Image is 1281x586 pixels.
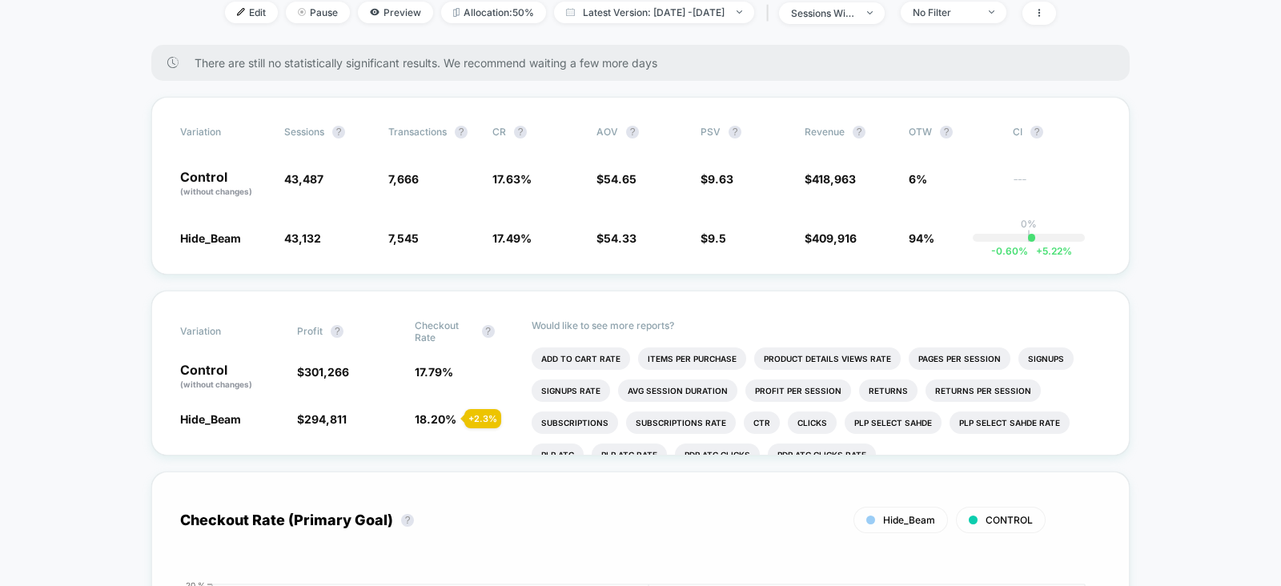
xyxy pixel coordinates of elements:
span: 9.5 [708,231,726,245]
p: Would like to see more reports? [532,319,1101,331]
li: Profit Per Session [745,379,851,402]
button: ? [332,126,345,138]
p: 0% [1021,218,1037,230]
li: Items Per Purchase [638,347,746,370]
span: Edit [225,2,278,23]
img: end [298,8,306,16]
p: | [1027,230,1030,242]
span: $ [701,172,733,186]
span: 6% [909,172,927,186]
span: Hide_Beam [180,412,241,426]
button: ? [853,126,865,138]
span: 5.22 % [1028,245,1072,257]
span: 54.33 [604,231,636,245]
span: 301,266 [304,365,349,379]
span: Hide_Beam [883,514,935,526]
span: $ [297,365,349,379]
span: Pause [286,2,350,23]
p: Control [180,171,268,198]
span: Sessions [284,126,324,138]
li: Pdp Atc Clicks Rate [768,444,876,466]
span: $ [596,172,636,186]
span: (without changes) [180,187,252,196]
li: Subscriptions Rate [626,411,736,434]
img: calendar [566,8,575,16]
button: ? [455,126,468,138]
span: Checkout Rate [415,319,474,343]
span: OTW [909,126,997,138]
span: 18.20 % [415,412,456,426]
span: --- [1013,175,1101,198]
span: Preview [358,2,433,23]
span: $ [805,231,857,245]
span: 294,811 [304,412,347,426]
span: Transactions [388,126,447,138]
p: Control [180,363,281,391]
button: ? [626,126,639,138]
li: Pdp Atc Clicks [675,444,760,466]
li: Plp Select Sahde Rate [950,411,1070,434]
span: PSV [701,126,721,138]
span: CI [1013,126,1101,138]
li: Signups Rate [532,379,610,402]
span: Latest Version: [DATE] - [DATE] [554,2,754,23]
span: -0.60 % [991,245,1028,257]
span: 409,916 [812,231,857,245]
span: 17.49 % [492,231,532,245]
button: ? [729,126,741,138]
span: 7,666 [388,172,419,186]
li: Plp Atc [532,444,584,466]
span: 418,963 [812,172,856,186]
button: ? [1030,126,1043,138]
div: No Filter [913,6,977,18]
span: CONTROL [986,514,1033,526]
span: CR [492,126,506,138]
img: edit [237,8,245,16]
img: rebalance [453,8,460,17]
li: Avg Session Duration [618,379,737,402]
span: + [1036,245,1042,257]
li: Signups [1018,347,1074,370]
li: Plp Select Sahde [845,411,942,434]
button: ? [482,325,495,338]
span: There are still no statistically significant results. We recommend waiting a few more days [195,56,1098,70]
img: end [989,10,994,14]
li: Returns [859,379,918,402]
button: ? [401,514,414,527]
span: 43,132 [284,231,321,245]
span: 17.63 % [492,172,532,186]
span: $ [297,412,347,426]
li: Subscriptions [532,411,618,434]
li: Add To Cart Rate [532,347,630,370]
img: end [867,11,873,14]
span: Variation [180,319,268,343]
span: (without changes) [180,379,252,389]
span: 7,545 [388,231,419,245]
button: ? [514,126,527,138]
span: 54.65 [604,172,636,186]
li: Pages Per Session [909,347,1010,370]
button: ? [331,325,343,338]
span: Variation [180,126,268,138]
li: Ctr [744,411,780,434]
li: Clicks [788,411,837,434]
span: AOV [596,126,618,138]
img: end [737,10,742,14]
div: + 2.3 % [464,409,501,428]
li: Product Details Views Rate [754,347,901,370]
span: $ [701,231,726,245]
span: Allocation: 50% [441,2,546,23]
span: | [762,2,779,25]
div: sessions with impression [791,7,855,19]
span: $ [596,231,636,245]
span: Revenue [805,126,845,138]
span: 17.79 % [415,365,453,379]
li: Plp Atc Rate [592,444,667,466]
span: 94% [909,231,934,245]
span: Profit [297,325,323,337]
span: 9.63 [708,172,733,186]
li: Returns Per Session [926,379,1041,402]
span: 43,487 [284,172,323,186]
button: ? [940,126,953,138]
span: Hide_Beam [180,231,241,245]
